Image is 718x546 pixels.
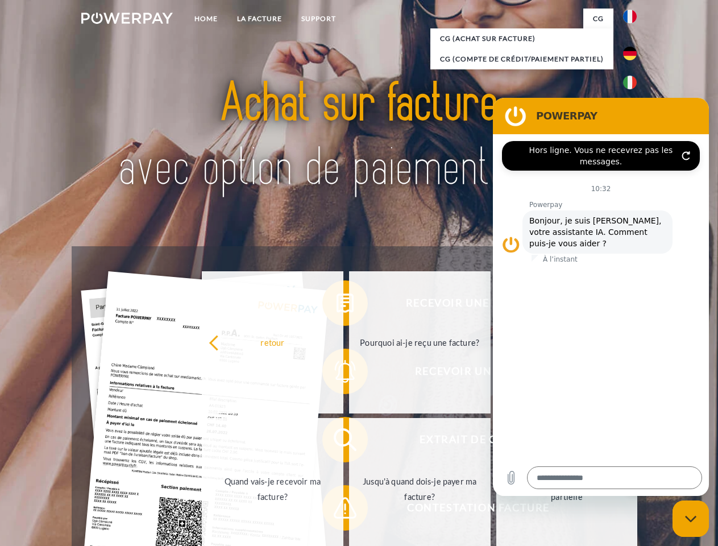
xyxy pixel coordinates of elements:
[227,9,292,29] a: LA FACTURE
[493,98,709,496] iframe: Fenêtre de messagerie
[356,334,484,350] div: Pourquoi ai-je reçu une facture?
[292,9,346,29] a: Support
[673,500,709,537] iframe: Bouton de lancement de la fenêtre de messagerie, conversation en cours
[209,334,337,350] div: retour
[356,474,484,504] div: Jusqu'à quand dois-je payer ma facture?
[81,13,173,24] img: logo-powerpay-white.svg
[209,474,337,504] div: Quand vais-je recevoir ma facture?
[583,9,613,29] a: CG
[109,55,609,218] img: title-powerpay_fr.svg
[623,47,637,60] img: de
[623,76,637,89] img: it
[430,28,613,49] a: CG (achat sur facture)
[430,49,613,69] a: CG (Compte de crédit/paiement partiel)
[185,9,227,29] a: Home
[623,10,637,23] img: fr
